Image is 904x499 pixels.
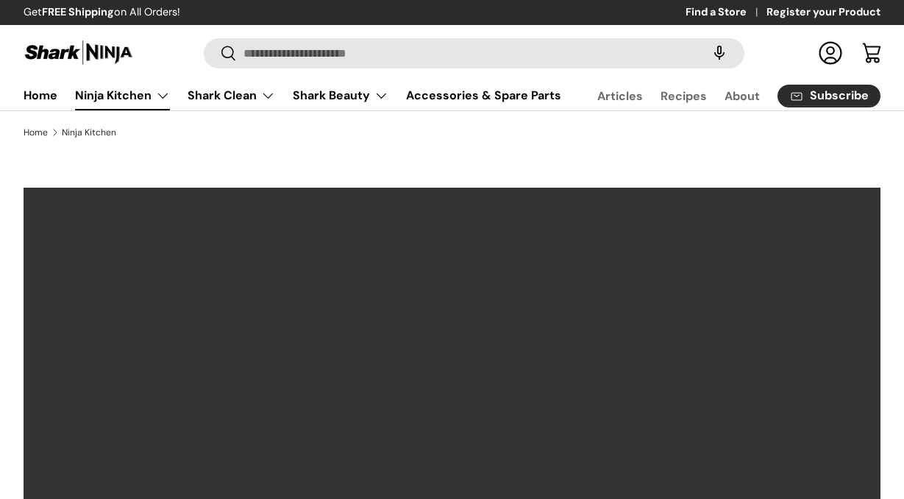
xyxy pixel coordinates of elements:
summary: Shark Beauty [284,81,397,110]
a: Subscribe [777,85,880,107]
a: Shark Clean [188,81,275,110]
summary: Ninja Kitchen [66,81,179,110]
a: Ninja Kitchen [75,81,170,110]
a: About [725,82,760,110]
nav: Primary [24,81,561,110]
a: Find a Store [686,4,766,21]
strong: FREE Shipping [42,5,114,18]
a: Home [24,81,57,110]
img: Shark Ninja Philippines [24,38,134,67]
a: Accessories & Spare Parts [406,81,561,110]
a: Shark Beauty [293,81,388,110]
a: Ninja Kitchen [62,128,116,137]
summary: Shark Clean [179,81,284,110]
speech-search-button: Search by voice [696,37,743,69]
a: Home [24,128,48,137]
a: Articles [597,82,643,110]
a: Register your Product [766,4,880,21]
a: Recipes [661,82,707,110]
p: Get on All Orders! [24,4,180,21]
span: Subscribe [810,90,869,102]
nav: Secondary [562,81,880,110]
nav: Breadcrumbs [24,126,880,139]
